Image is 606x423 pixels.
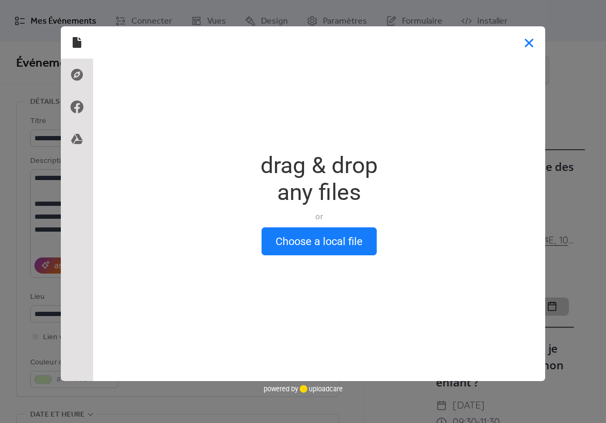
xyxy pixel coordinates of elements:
[298,385,343,393] a: uploadcare
[260,211,378,222] div: or
[61,123,93,155] div: Google Drive
[262,227,377,255] button: Choose a local file
[61,59,93,91] div: Direct Link
[513,26,545,59] button: Close
[260,152,378,206] div: drag & drop any files
[61,26,93,59] div: Local Files
[264,381,343,397] div: powered by
[61,91,93,123] div: Facebook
